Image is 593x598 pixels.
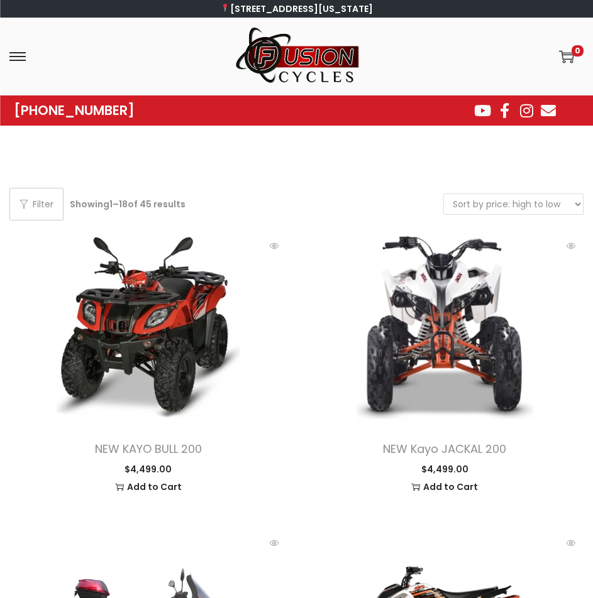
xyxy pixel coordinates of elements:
span: $ [125,463,130,476]
img: Woostify mobile logo [234,27,360,85]
span: 4,499.00 [125,463,172,476]
a: [PHONE_NUMBER] [14,102,135,119]
a: NEW KAYO BULL 200 [95,441,202,457]
span: Quick View [262,530,287,555]
span: 18 [119,198,128,210]
span: Quick View [558,233,584,258]
span: 1 [109,198,113,210]
span: Quick View [558,530,584,555]
span: 4,499.00 [421,463,468,476]
button: Filter [9,188,64,220]
p: Showing – of 45 results [70,195,186,213]
a: Add to Cart [19,478,277,496]
img: 📍 [221,4,230,13]
a: NEW Kayo JACKAL 200 [383,441,506,457]
a: [STREET_ADDRESS][US_STATE] [220,3,373,15]
a: 0 [559,49,574,64]
a: Add to Cart [315,478,574,496]
select: Shop order [444,194,583,214]
span: Quick View [262,233,287,258]
span: $ [421,463,427,476]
